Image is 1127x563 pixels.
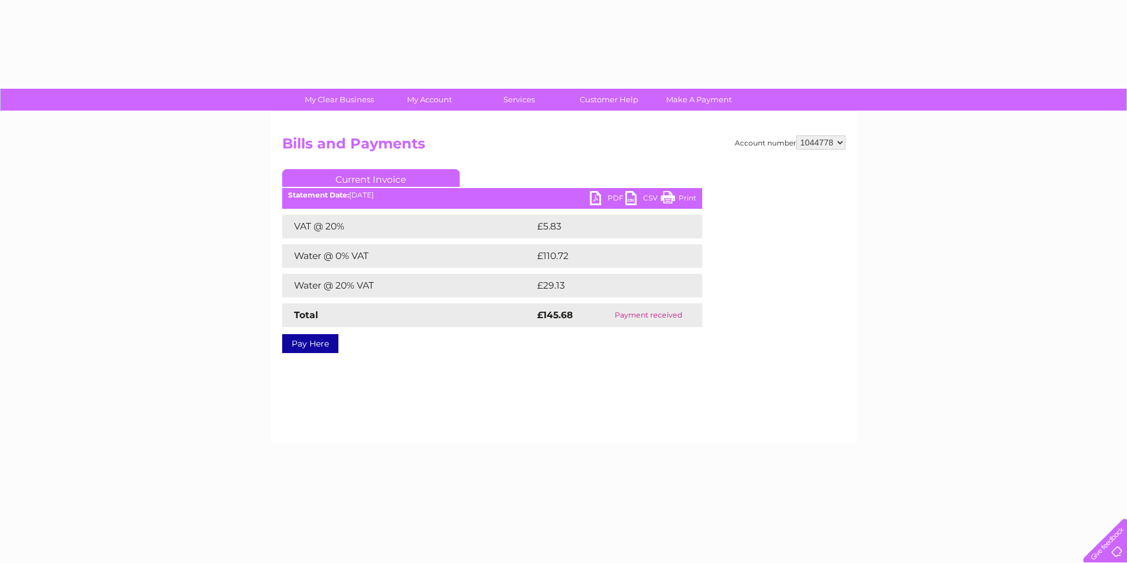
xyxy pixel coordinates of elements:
strong: £145.68 [537,309,573,321]
a: My Account [380,89,478,111]
strong: Total [294,309,318,321]
td: £110.72 [534,244,679,268]
a: Services [470,89,568,111]
b: Statement Date: [288,190,349,199]
td: Water @ 20% VAT [282,274,534,297]
div: Account number [735,135,845,150]
a: Print [661,191,696,208]
td: £5.83 [534,215,674,238]
a: PDF [590,191,625,208]
h2: Bills and Payments [282,135,845,158]
td: £29.13 [534,274,677,297]
div: [DATE] [282,191,702,199]
a: Customer Help [560,89,658,111]
td: Payment received [595,303,702,327]
a: Current Invoice [282,169,460,187]
a: CSV [625,191,661,208]
a: My Clear Business [290,89,388,111]
a: Pay Here [282,334,338,353]
td: Water @ 0% VAT [282,244,534,268]
td: VAT @ 20% [282,215,534,238]
a: Make A Payment [650,89,748,111]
